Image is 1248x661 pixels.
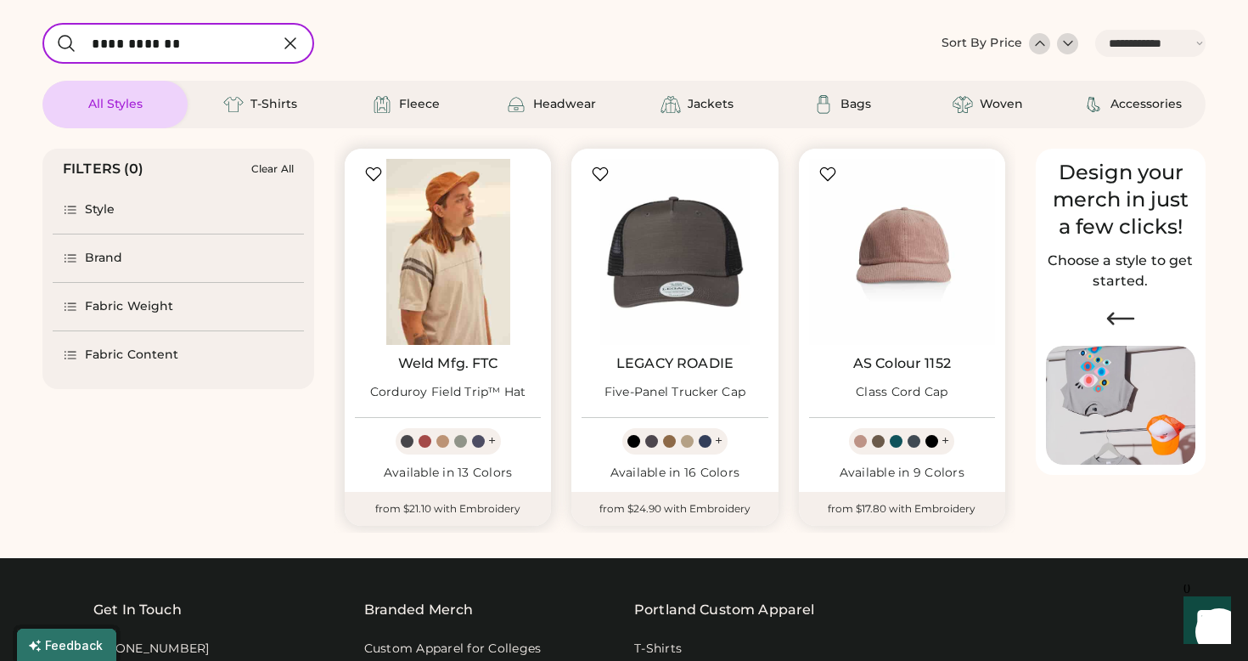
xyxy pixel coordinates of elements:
[980,96,1023,113] div: Woven
[398,355,498,372] a: Weld Mfg. FTC
[809,465,995,482] div: Available in 9 Colors
[355,465,541,482] div: Available in 13 Colors
[953,94,973,115] img: Woven Icon
[372,94,392,115] img: Fleece Icon
[488,432,496,450] div: +
[345,492,551,526] div: from $21.10 with Embroidery
[799,492,1005,526] div: from $17.80 with Embroidery
[616,355,734,372] a: LEGACY ROADIE
[1046,251,1195,291] h2: Choose a style to get started.
[942,35,1022,52] div: Sort By Price
[533,96,596,113] div: Headwear
[840,96,871,113] div: Bags
[634,641,682,658] a: T-Shirts
[364,641,542,658] a: Custom Apparel for Colleges
[1110,96,1182,113] div: Accessories
[1046,346,1195,466] img: Image of Lisa Congdon Eye Print on T-Shirt and Hat
[1046,159,1195,240] div: Design your merch in just a few clicks!
[85,347,178,364] div: Fabric Content
[85,298,173,315] div: Fabric Weight
[399,96,440,113] div: Fleece
[506,94,526,115] img: Headwear Icon
[715,432,722,450] div: +
[355,159,541,345] img: Weld Mfg. FTC Corduroy Field Trip™ Hat
[582,159,767,345] img: LEGACY ROADIE Five-Panel Trucker Cap
[364,600,474,620] div: Branded Merch
[634,600,814,620] a: Portland Custom Apparel
[88,96,143,113] div: All Styles
[85,250,123,267] div: Brand
[688,96,734,113] div: Jackets
[1167,585,1240,658] iframe: Front Chat
[93,600,182,620] div: Get In Touch
[856,384,948,401] div: Class Cord Cap
[604,384,746,401] div: Five-Panel Trucker Cap
[853,355,951,372] a: AS Colour 1152
[370,384,526,401] div: Corduroy Field Trip™ Hat
[661,94,681,115] img: Jackets Icon
[93,641,210,658] div: [PHONE_NUMBER]
[85,201,115,218] div: Style
[63,159,144,179] div: FILTERS (0)
[250,96,297,113] div: T-Shirts
[571,492,778,526] div: from $24.90 with Embroidery
[1083,94,1104,115] img: Accessories Icon
[813,94,834,115] img: Bags Icon
[251,163,294,175] div: Clear All
[942,432,949,450] div: +
[223,94,244,115] img: T-Shirts Icon
[582,465,767,482] div: Available in 16 Colors
[809,159,995,345] img: AS Colour 1152 Class Cord Cap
